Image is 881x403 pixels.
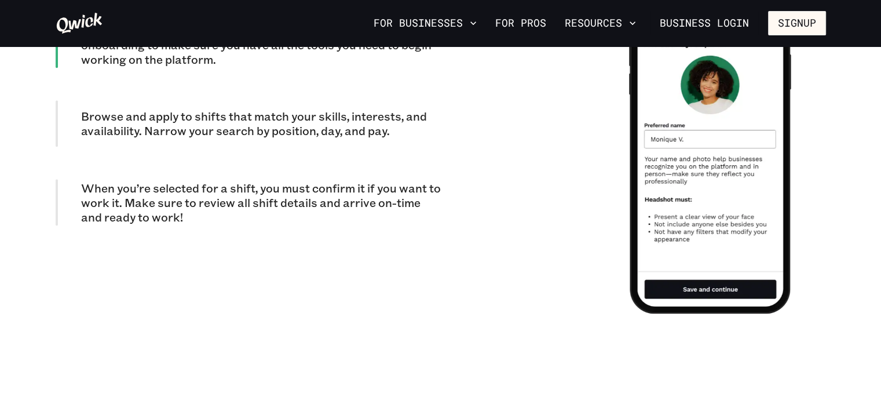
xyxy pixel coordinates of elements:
[650,11,759,35] a: Business Login
[56,100,441,147] div: Browse and apply to shifts that match your skills, interests, and availability. Narrow your searc...
[768,11,826,35] button: Signup
[491,13,551,33] a: For Pros
[81,109,441,138] p: Browse and apply to shifts that match your skills, interests, and availability. Narrow your searc...
[560,13,641,33] button: Resources
[369,13,481,33] button: For Businesses
[56,179,441,226] div: When you’re selected for a shift, you must confirm it if you want to work it. Make sure to review...
[81,181,441,224] p: When you’re selected for a shift, you must confirm it if you want to work it. Make sure to review...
